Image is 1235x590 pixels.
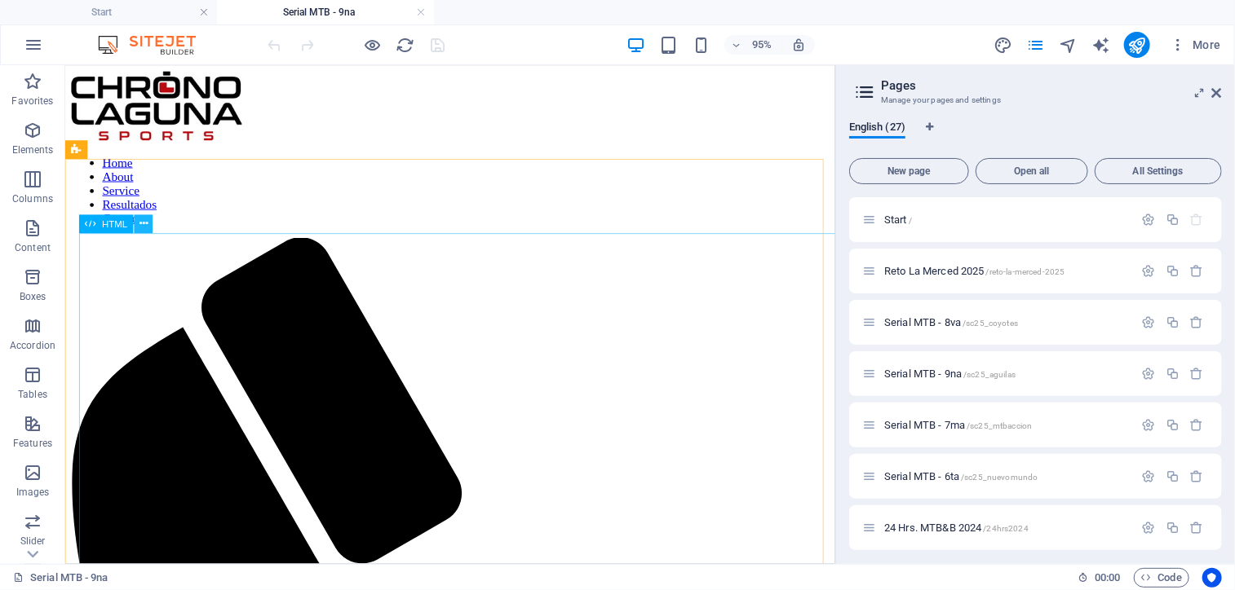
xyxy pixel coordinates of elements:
span: Reto La Merced 2025 [884,265,1065,277]
span: More [1170,37,1221,53]
div: Settings [1142,521,1156,535]
p: Favorites [11,95,53,108]
button: navigator [1059,35,1078,55]
p: Images [16,486,50,499]
span: Click to open page [884,522,1029,534]
div: Serial MTB - 9na/sc25_aguilas [879,368,1134,379]
div: Duplicate [1166,315,1180,329]
button: All Settings [1095,158,1222,184]
div: Settings [1142,469,1156,483]
span: New page [857,166,962,176]
h6: 95% [749,35,775,55]
button: reload [396,35,415,55]
h3: Manage your pages and settings [881,93,1189,108]
span: /sc25_aguilas [963,370,1016,379]
p: Features [13,437,52,450]
span: Code [1141,568,1182,588]
span: Click to open page [884,214,912,226]
button: More [1163,32,1228,58]
p: Tables [18,388,47,401]
div: Settings [1142,315,1156,329]
div: Serial MTB - 7ma/sc25_mtbaccion [879,420,1134,430]
div: Duplicate [1166,469,1180,483]
h2: Pages [881,78,1222,93]
img: Editor Logo [94,35,216,55]
div: Remove [1190,521,1204,535]
span: / [909,216,912,225]
div: Settings [1142,418,1156,432]
div: Remove [1190,367,1204,381]
span: /sc25_nuevomundo [961,473,1038,482]
button: Code [1134,568,1189,588]
i: AI Writer [1091,36,1110,55]
div: Settings [1142,367,1156,381]
button: design [994,35,1013,55]
span: All Settings [1102,166,1215,176]
div: Serial MTB - 8va/sc25_coyotes [879,317,1134,328]
div: Serial MTB - 6ta/sc25_nuevomundo [879,471,1134,482]
button: 95% [724,35,782,55]
span: Open all [983,166,1081,176]
i: Publish [1127,36,1146,55]
i: Navigator [1059,36,1078,55]
div: 24 Hrs. MTB&B 2024/24hrs2024 [879,522,1134,533]
i: Pages (Ctrl+Alt+S) [1026,36,1045,55]
button: Open all [976,158,1088,184]
i: On resize automatically adjust zoom level to fit chosen device. [791,37,806,52]
p: Accordion [10,339,55,352]
button: New page [849,158,969,184]
div: Language Tabs [849,121,1222,152]
div: Duplicate [1166,213,1180,227]
div: Remove [1190,469,1204,483]
button: text_generator [1091,35,1111,55]
div: Remove [1190,264,1204,278]
span: Click to open page [884,368,1016,380]
button: pages [1026,35,1046,55]
span: Serial MTB - 8va [884,316,1018,328]
a: Click to cancel selection. Double-click to open Pages [13,568,108,588]
div: Reto La Merced 2025/reto-la-merced-2025 [879,266,1134,276]
p: Boxes [20,290,46,303]
button: publish [1124,32,1150,58]
span: /sc25_coyotes [963,319,1018,328]
div: Remove [1190,418,1204,432]
p: Columns [12,192,53,205]
div: Settings [1142,213,1156,227]
p: Content [15,241,51,254]
span: Click to open page [884,470,1038,482]
span: : [1106,571,1109,583]
i: Design (Ctrl+Alt+Y) [994,36,1012,55]
h4: Serial MTB - 9na [217,3,434,21]
span: Click to open page [884,419,1032,431]
div: Settings [1142,264,1156,278]
span: /sc25_mtbaccion [967,421,1032,430]
span: English (27) [849,117,905,140]
div: Duplicate [1166,367,1180,381]
span: HTML [102,219,127,228]
button: Usercentrics [1202,568,1222,588]
span: 00 00 [1095,568,1120,588]
div: Duplicate [1166,521,1180,535]
div: Start/ [879,214,1134,225]
p: Elements [12,143,54,156]
button: Click here to leave preview mode and continue editing [363,35,383,55]
div: Remove [1190,315,1204,329]
div: Duplicate [1166,264,1180,278]
p: Slider [20,535,46,548]
span: /24hrs2024 [984,524,1029,533]
div: The startpage cannot be deleted [1190,213,1204,227]
i: Reload page [396,36,415,55]
div: Duplicate [1166,418,1180,432]
h6: Session time [1078,568,1121,588]
span: /reto-la-merced-2025 [986,267,1065,276]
